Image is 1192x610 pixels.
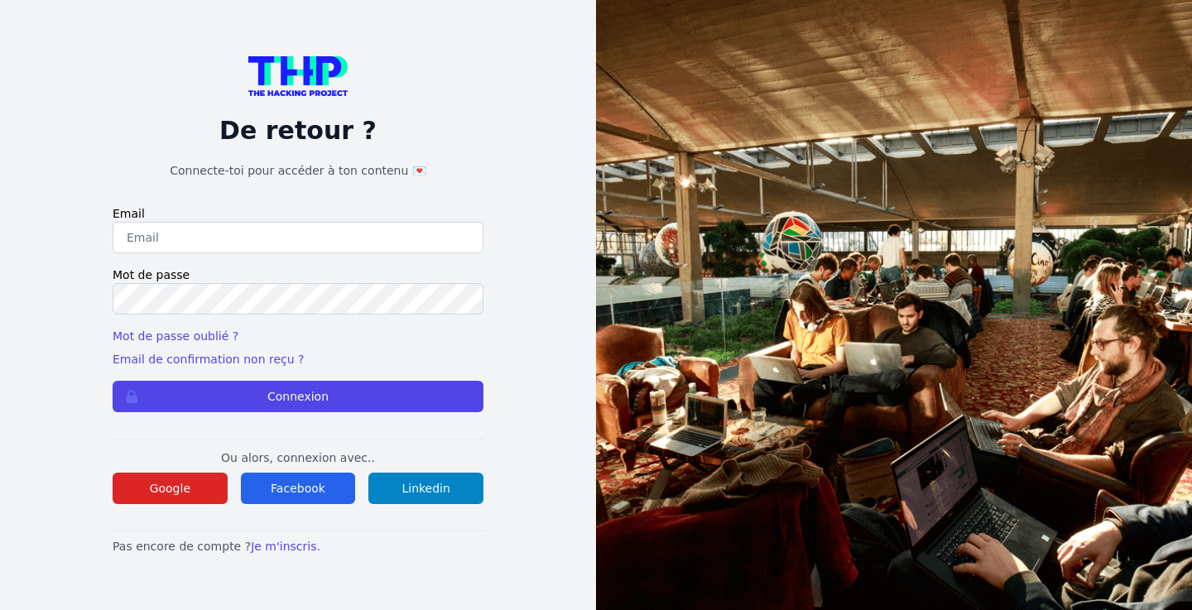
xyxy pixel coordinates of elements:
button: Google [113,473,228,504]
a: Mot de passe oublié ? [113,329,238,343]
img: logo [248,56,348,96]
p: De retour ? [113,116,483,146]
a: Je m'inscris. [251,540,320,553]
button: Facebook [241,473,356,504]
p: Ou alors, connexion avec.. [113,449,483,466]
h1: Connecte-toi pour accéder à ton contenu 💌 [113,162,483,179]
button: Connexion [113,381,483,412]
label: Email [113,205,483,222]
input: Email [113,222,483,253]
a: Email de confirmation non reçu ? [113,353,304,366]
p: Pas encore de compte ? [113,538,483,555]
label: Mot de passe [113,267,483,283]
button: Linkedin [368,473,483,504]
